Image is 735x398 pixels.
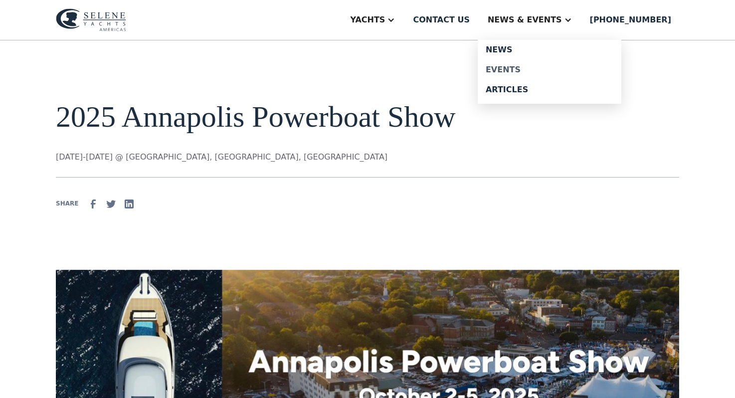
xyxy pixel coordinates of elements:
[486,46,613,54] div: News
[478,40,621,104] nav: News & EVENTS
[590,14,671,26] div: [PHONE_NUMBER]
[123,198,135,210] img: Linkedin
[486,86,613,94] div: Articles
[486,66,613,74] div: Events
[56,151,471,163] p: [DATE]-[DATE] @ [GEOGRAPHIC_DATA], [GEOGRAPHIC_DATA], [GEOGRAPHIC_DATA]
[56,100,471,133] h1: 2025 Annapolis Powerboat Show
[488,14,562,26] div: News & EVENTS
[56,199,78,208] div: SHARE
[56,8,126,31] img: logo
[413,14,470,26] div: Contact us
[478,40,621,60] a: News
[478,60,621,80] a: Events
[350,14,385,26] div: Yachts
[478,80,621,100] a: Articles
[105,198,117,210] img: Twitter
[87,198,99,210] img: facebook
